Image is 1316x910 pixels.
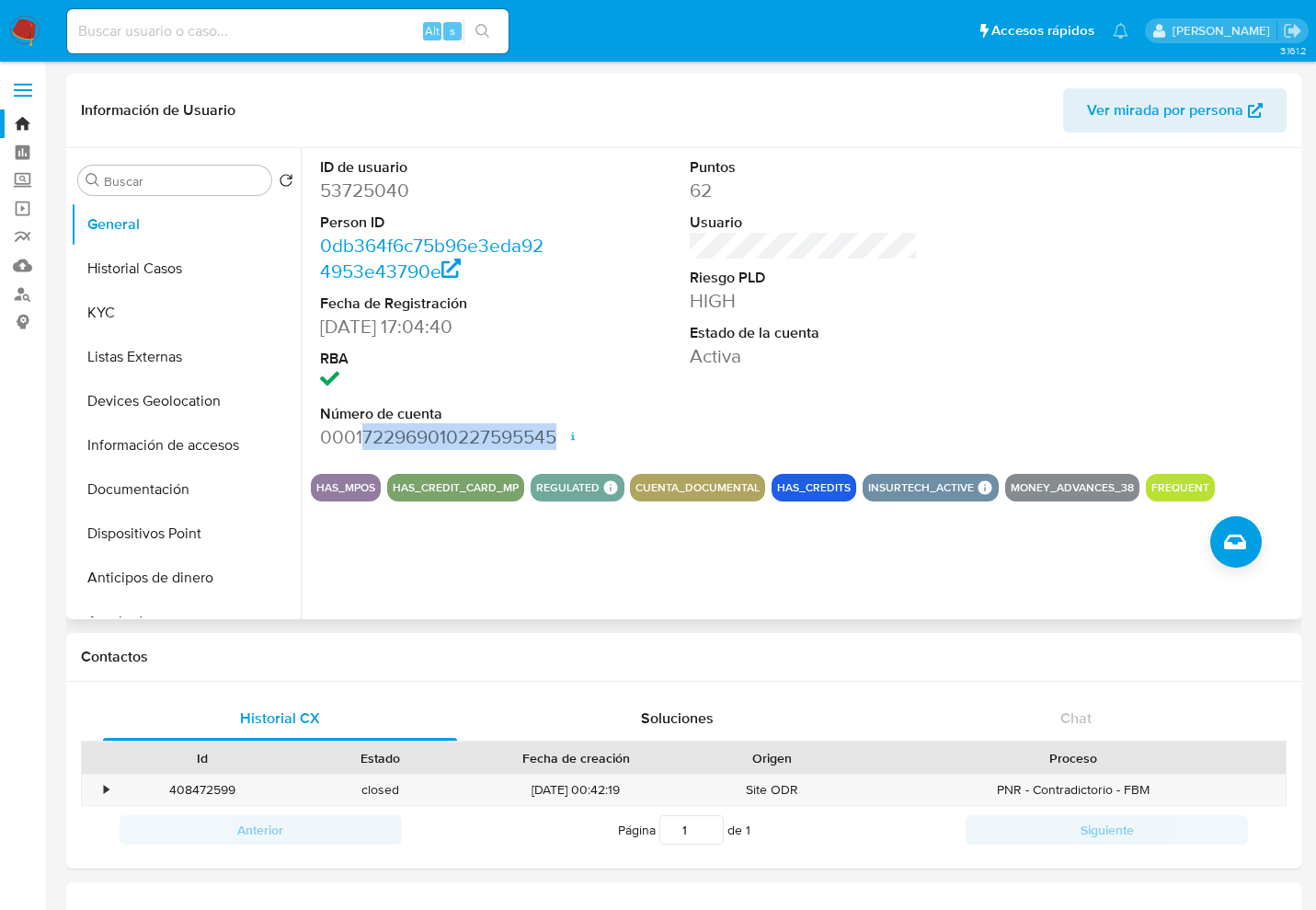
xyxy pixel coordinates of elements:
div: [DATE] 00:42:19 [468,775,683,805]
button: Siguiente [966,815,1248,845]
dt: Número de cuenta [320,404,548,424]
div: Site ODR [683,775,861,805]
div: Origen [696,749,848,767]
button: General [71,202,301,247]
dd: Activa [690,343,918,369]
div: closed [292,775,469,805]
dd: 0001722969010227595545 [320,424,548,450]
button: Información de accesos [71,423,301,467]
dt: Puntos [690,157,918,178]
dt: Fecha de Registración [320,294,548,314]
span: Página de [618,815,750,845]
button: search-icon [463,18,501,44]
dd: [DATE] 17:04:40 [320,314,548,340]
button: KYC [71,291,301,335]
h1: Contactos [81,648,1287,666]
button: Ver mirada por persona [1063,88,1287,132]
button: Anterior [120,815,402,845]
span: Accesos rápidos [991,21,1094,40]
div: Estado [304,749,456,767]
button: Volver al orden por defecto [279,173,293,193]
dd: 62 [690,178,918,203]
span: Chat [1060,708,1092,729]
button: Devices Geolocation [71,379,301,423]
span: Alt [425,22,440,40]
a: Notificaciones [1113,23,1128,39]
button: Historial Casos [71,247,301,291]
dt: Estado de la cuenta [690,323,918,343]
dt: Usuario [690,213,918,233]
p: yael.arizperojo@mercadolibre.com.mx [1173,22,1276,40]
button: Dispositivos Point [71,512,301,556]
dd: HIGH [690,288,918,314]
div: Fecha de creación [481,749,670,767]
dt: RBA [320,349,548,369]
div: • [104,781,109,799]
dt: ID de usuario [320,157,548,178]
dt: Riesgo PLD [690,268,918,288]
span: Soluciones [641,708,714,729]
div: 408472599 [114,775,292,805]
button: Anticipos de dinero [71,556,301,600]
div: PNR - Contradictorio - FBM [861,775,1286,805]
div: Proceso [874,749,1273,767]
dt: Person ID [320,213,548,233]
a: Salir [1283,21,1302,40]
dd: 53725040 [320,178,548,203]
span: Ver mirada por persona [1087,88,1243,132]
button: Documentación [71,467,301,512]
div: Id [127,749,279,767]
span: s [450,22,455,40]
span: Historial CX [240,708,320,729]
button: Buscar [86,173,100,188]
input: Buscar usuario o caso... [67,19,509,43]
span: 1 [746,821,750,839]
a: 0db364f6c75b96e3eda924953e43790e [320,232,544,284]
button: Aprobadores [71,600,301,644]
input: Buscar [104,173,264,190]
h1: Información de Usuario [81,101,235,120]
button: Listas Externas [71,335,301,379]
